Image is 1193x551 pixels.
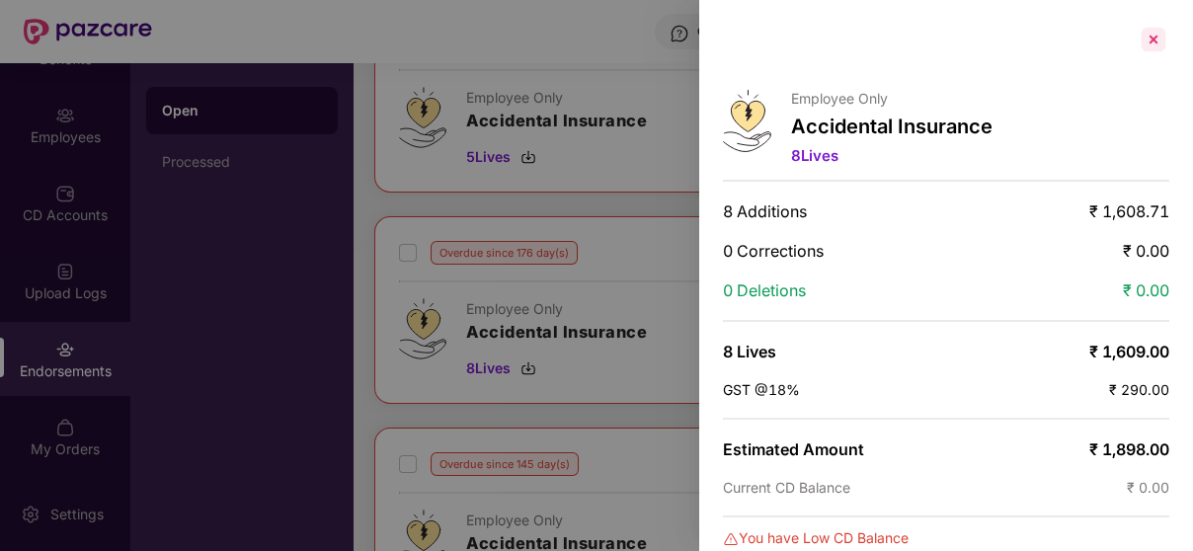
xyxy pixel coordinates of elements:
[791,146,838,165] span: 8 Lives
[723,527,1169,549] div: You have Low CD Balance
[723,280,806,300] span: 0 Deletions
[723,479,850,496] span: Current CD Balance
[1089,342,1169,361] span: ₹ 1,609.00
[1089,201,1169,221] span: ₹ 1,608.71
[791,90,993,107] p: Employee Only
[723,90,771,152] img: svg+xml;base64,PHN2ZyB4bWxucz0iaHR0cDovL3d3dy53My5vcmcvMjAwMC9zdmciIHdpZHRoPSI0OS4zMjEiIGhlaWdodD...
[723,241,824,261] span: 0 Corrections
[1089,439,1169,459] span: ₹ 1,898.00
[723,342,776,361] span: 8 Lives
[1127,479,1169,496] span: ₹ 0.00
[723,531,739,547] img: svg+xml;base64,PHN2ZyBpZD0iRGFuZ2VyLTMyeDMyIiB4bWxucz0iaHR0cDovL3d3dy53My5vcmcvMjAwMC9zdmciIHdpZH...
[723,201,807,221] span: 8 Additions
[791,115,993,138] p: Accidental Insurance
[723,439,864,459] span: Estimated Amount
[723,381,800,398] span: GST @18%
[1123,241,1169,261] span: ₹ 0.00
[1123,280,1169,300] span: ₹ 0.00
[1109,381,1169,398] span: ₹ 290.00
